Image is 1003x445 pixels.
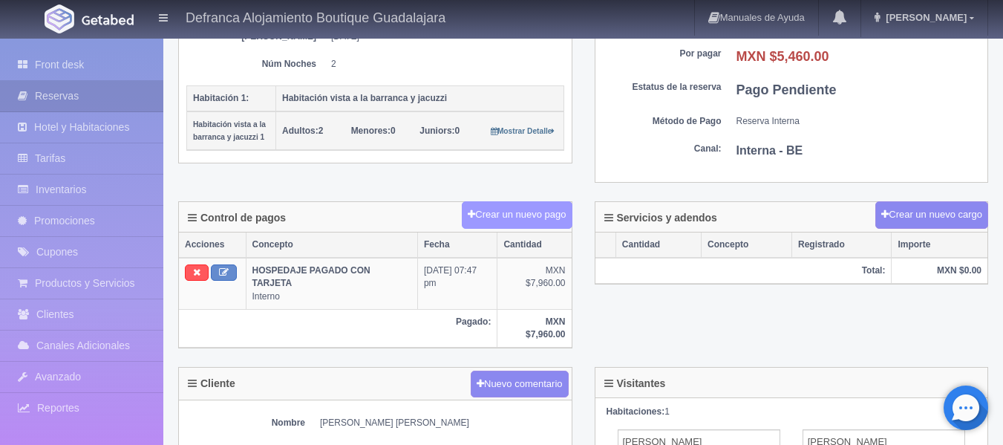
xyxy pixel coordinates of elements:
[603,48,722,60] dt: Por pagar
[497,258,572,309] td: MXN $7,960.00
[892,258,987,284] th: MXN $0.00
[607,406,665,417] strong: Habitaciones:
[276,85,564,111] th: Habitación vista a la barranca y jacuzzi
[604,212,717,224] h4: Servicios y adendos
[82,14,134,25] img: Getabed
[603,143,722,155] dt: Canal:
[282,126,318,136] strong: Adultos:
[417,258,497,309] td: [DATE] 07:47 pm
[179,309,497,347] th: Pagado:
[197,58,316,71] dt: Núm Noches
[188,378,235,389] h4: Cliente
[193,120,266,141] small: Habitación vista a la barranca y jacuzzi 1
[615,233,701,258] th: Cantidad
[607,406,977,418] div: 1
[282,126,323,136] span: 2
[736,115,981,128] dd: Reserva Interna
[497,309,572,347] th: MXN $7,960.00
[246,258,417,309] td: Interno
[419,126,454,136] strong: Juniors:
[875,201,988,229] button: Crear un nuevo cargo
[491,126,555,136] a: Mostrar Detalle
[603,81,722,94] dt: Estatus de la reserva
[252,265,370,288] b: HOSPEDAJE PAGADO CON TARJETA
[882,12,967,23] span: [PERSON_NAME]
[471,371,569,398] button: Nuevo comentario
[736,82,837,97] b: Pago Pendiente
[45,4,74,33] img: Getabed
[331,58,553,71] dd: 2
[702,233,792,258] th: Concepto
[419,126,460,136] span: 0
[320,417,564,429] dd: [PERSON_NAME] [PERSON_NAME]
[595,258,892,284] th: Total:
[491,127,555,135] small: Mostrar Detalle
[179,233,246,258] th: Acciones
[497,233,572,258] th: Cantidad
[351,126,396,136] span: 0
[417,233,497,258] th: Fecha
[892,233,987,258] th: Importe
[462,201,572,229] button: Crear un nuevo pago
[736,49,829,64] b: MXN $5,460.00
[186,7,445,26] h4: Defranca Alojamiento Boutique Guadalajara
[603,115,722,128] dt: Método de Pago
[188,212,286,224] h4: Control de pagos
[604,378,666,389] h4: Visitantes
[736,144,803,157] b: Interna - BE
[792,233,892,258] th: Registrado
[193,93,249,103] b: Habitación 1:
[186,417,305,429] dt: Nombre
[351,126,391,136] strong: Menores:
[246,233,417,258] th: Concepto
